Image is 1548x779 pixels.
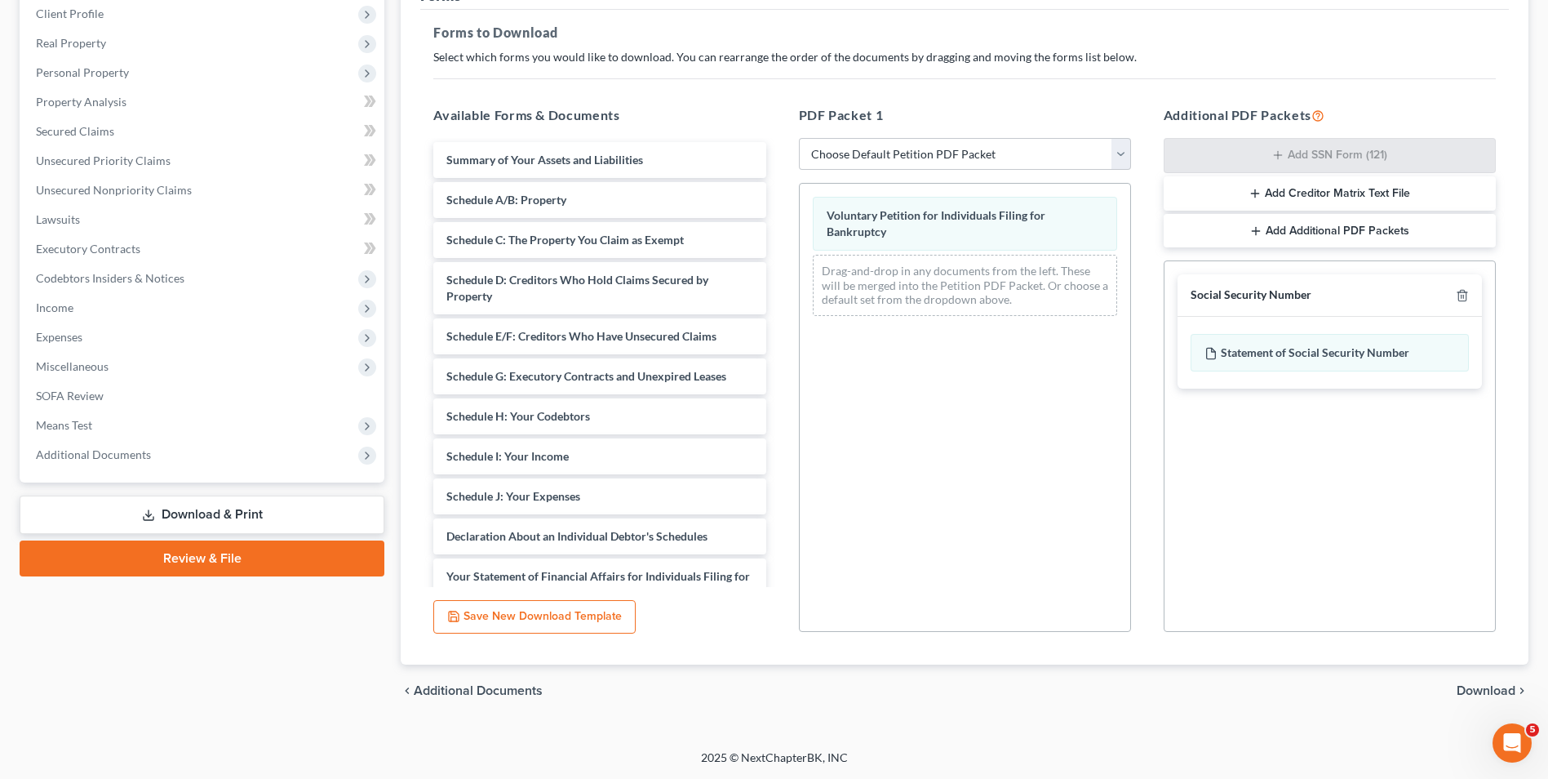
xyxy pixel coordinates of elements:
span: Secured Claims [36,124,114,138]
iframe: Intercom live chat [1493,723,1532,763]
a: Secured Claims [23,117,384,146]
span: Additional Documents [36,447,151,461]
span: Schedule H: Your Codebtors [446,409,590,423]
button: Add SSN Form (121) [1164,138,1496,174]
span: Schedule I: Your Income [446,449,569,463]
span: Schedule G: Executory Contracts and Unexpired Leases [446,369,726,383]
a: chevron_left Additional Documents [401,684,543,697]
div: Statement of Social Security Number [1191,334,1469,372]
button: Add Creditor Matrix Text File [1164,176,1496,211]
span: Schedule C: The Property You Claim as Exempt [446,233,684,247]
span: Download [1457,684,1515,697]
span: Expenses [36,330,82,344]
i: chevron_left [401,684,414,697]
span: Unsecured Nonpriority Claims [36,183,192,197]
span: Additional Documents [414,684,543,697]
span: Client Profile [36,7,104,20]
span: Your Statement of Financial Affairs for Individuals Filing for Bankruptcy [446,569,750,599]
h5: PDF Packet 1 [799,105,1131,125]
a: Unsecured Priority Claims [23,146,384,176]
a: Executory Contracts [23,234,384,264]
a: Download & Print [20,496,384,534]
p: Select which forms you would like to download. You can rearrange the order of the documents by dr... [433,49,1496,65]
h5: Forms to Download [433,23,1496,42]
i: chevron_right [1515,684,1528,697]
span: Codebtors Insiders & Notices [36,271,184,285]
span: Schedule J: Your Expenses [446,489,580,503]
span: SOFA Review [36,389,104,403]
span: Real Property [36,36,106,50]
span: Executory Contracts [36,242,140,256]
span: Miscellaneous [36,359,109,373]
button: Add Additional PDF Packets [1164,214,1496,248]
span: Declaration About an Individual Debtor's Schedules [446,529,707,543]
h5: Additional PDF Packets [1164,105,1496,125]
span: 5 [1526,723,1539,737]
span: Property Analysis [36,95,126,109]
button: Save New Download Template [433,600,636,634]
div: 2025 © NextChapterBK, INC [309,750,1240,779]
span: Unsecured Priority Claims [36,154,171,167]
span: Voluntary Petition for Individuals Filing for Bankruptcy [827,208,1045,238]
button: Download chevron_right [1457,684,1528,697]
a: Property Analysis [23,87,384,117]
span: Schedule A/B: Property [446,193,566,207]
span: Summary of Your Assets and Liabilities [446,153,643,167]
span: Means Test [36,418,92,432]
span: Schedule E/F: Creditors Who Have Unsecured Claims [446,329,716,343]
div: Drag-and-drop in any documents from the left. These will be merged into the Petition PDF Packet. ... [813,255,1117,316]
a: Unsecured Nonpriority Claims [23,176,384,205]
span: Schedule D: Creditors Who Hold Claims Secured by Property [446,273,708,303]
div: Social Security Number [1191,287,1311,303]
h5: Available Forms & Documents [433,105,765,125]
span: Personal Property [36,65,129,79]
span: Lawsuits [36,212,80,226]
span: Income [36,300,73,314]
a: Lawsuits [23,205,384,234]
a: Review & File [20,541,384,576]
a: SOFA Review [23,381,384,411]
